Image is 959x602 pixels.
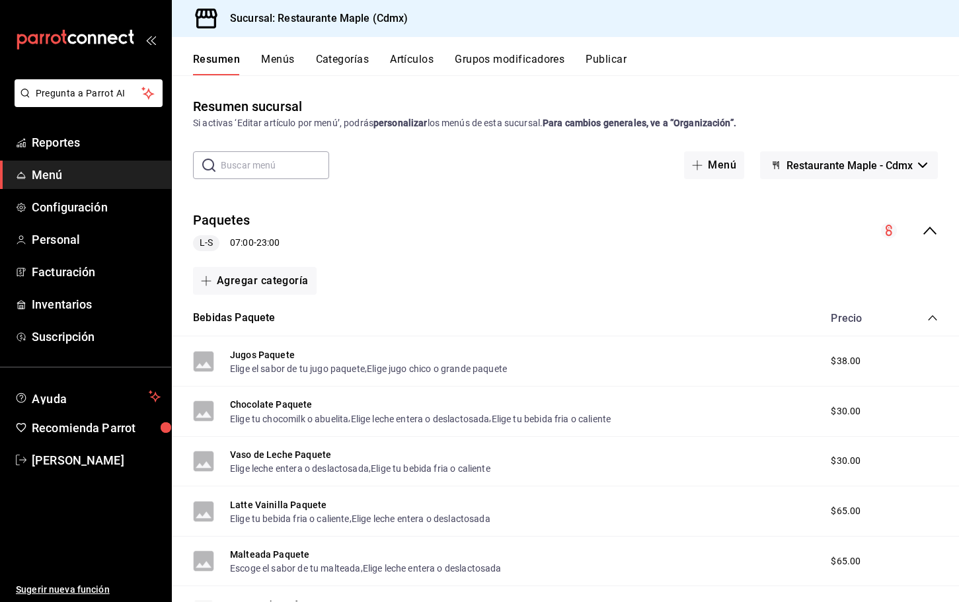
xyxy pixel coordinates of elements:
[230,562,361,575] button: Escoge el sabor de tu malteada
[586,53,627,75] button: Publicar
[32,389,143,404] span: Ayuda
[221,152,329,178] input: Buscar menú
[230,362,365,375] button: Elige el sabor de tu jugo paquete
[32,451,161,469] span: [PERSON_NAME]
[32,419,161,437] span: Recomienda Parrot
[760,151,938,179] button: Restaurante Maple - Cdmx
[193,53,240,75] button: Resumen
[172,200,959,262] div: collapse-menu-row
[230,561,502,575] div: ,
[16,583,161,597] span: Sugerir nueva función
[230,461,490,475] div: ,
[831,354,861,368] span: $38.00
[230,511,490,525] div: ,
[230,348,295,361] button: Jugos Paquete
[15,79,163,107] button: Pregunta a Parrot AI
[193,267,317,295] button: Agregar categoría
[193,311,276,326] button: Bebidas Paquete
[193,116,938,130] div: Si activas ‘Editar artículo por menú’, podrás los menús de esta sucursal.
[261,53,294,75] button: Menús
[32,198,161,216] span: Configuración
[193,211,250,230] button: Paquetes
[230,462,369,475] button: Elige leche entera o deslactosada
[32,295,161,313] span: Inventarios
[230,398,313,411] button: Chocolate Paquete
[492,412,611,426] button: Elige tu bebida fria o caliente
[230,411,611,425] div: , ,
[786,159,913,172] span: Restaurante Maple - Cdmx
[831,454,861,468] span: $30.00
[363,562,502,575] button: Elige leche entera o deslactosada
[927,313,938,323] button: collapse-category-row
[230,548,309,561] button: Malteada Paquete
[230,361,507,375] div: ,
[230,412,348,426] button: Elige tu chocomilk o abuelita
[32,263,161,281] span: Facturación
[351,412,490,426] button: Elige leche entera o deslactosada
[831,404,861,418] span: $30.00
[230,448,331,461] button: Vaso de Leche Paquete
[32,166,161,184] span: Menú
[352,512,490,525] button: Elige leche entera o deslactosada
[373,118,428,128] strong: personalizar
[390,53,434,75] button: Artículos
[684,151,744,179] button: Menú
[219,11,408,26] h3: Sucursal: Restaurante Maple (Cdmx)
[193,235,280,251] div: 07:00 - 23:00
[32,231,161,248] span: Personal
[230,512,350,525] button: Elige tu bebida fria o caliente
[455,53,564,75] button: Grupos modificadores
[543,118,736,128] strong: Para cambios generales, ve a “Organización”.
[194,236,218,250] span: L-S
[818,312,902,324] div: Precio
[36,87,142,100] span: Pregunta a Parrot AI
[371,462,490,475] button: Elige tu bebida fria o caliente
[145,34,156,45] button: open_drawer_menu
[831,554,861,568] span: $65.00
[367,362,507,375] button: Elige jugo chico o grande paquete
[9,96,163,110] a: Pregunta a Parrot AI
[831,504,861,518] span: $65.00
[316,53,369,75] button: Categorías
[230,498,326,511] button: Latte Vainilla Paquete
[32,133,161,151] span: Reportes
[193,53,959,75] div: navigation tabs
[193,96,302,116] div: Resumen sucursal
[32,328,161,346] span: Suscripción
